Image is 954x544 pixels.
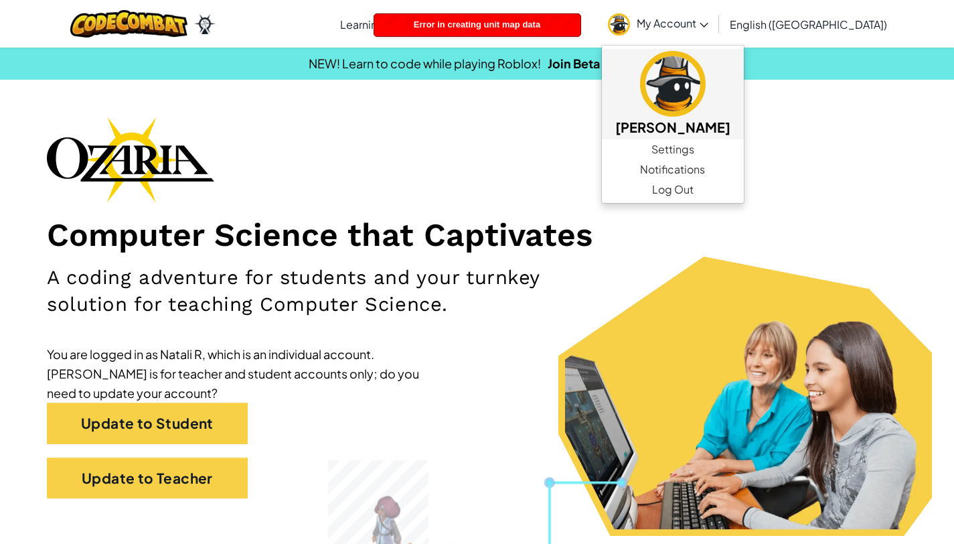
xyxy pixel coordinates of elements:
[602,180,744,200] a: Log Out
[730,17,887,31] span: English ([GEOGRAPHIC_DATA])
[194,14,216,34] img: Ozaria
[340,17,428,31] span: Learning Options
[615,117,730,137] h5: [PERSON_NAME]
[47,458,248,498] a: Update to Teacher
[608,13,630,36] img: avatar
[637,16,708,30] span: My Account
[602,49,744,139] a: [PERSON_NAME]
[47,117,214,202] img: Ozaria branding logo
[47,344,449,403] div: You are logged in as Natali R, which is an individual account. [PERSON_NAME] is for teacher and s...
[640,161,705,178] span: Notifications
[723,6,894,42] a: English ([GEOGRAPHIC_DATA])
[640,51,706,117] img: avatar
[602,159,744,180] a: Notifications
[47,403,248,444] a: Update to Student
[309,56,541,71] span: NEW! Learn to code while playing Roblox!
[47,265,623,318] h2: A coding adventure for students and your turnkey solution for teaching Computer Science.
[602,139,744,159] a: Settings
[601,3,715,45] a: My Account
[447,6,493,42] a: Play
[548,56,645,71] a: Join Beta Waitlist
[70,10,187,38] img: CodeCombat logo
[414,19,540,29] span: Error in creating unit map data
[47,216,907,255] h1: Computer Science that Captivates
[333,6,447,42] a: Learning Options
